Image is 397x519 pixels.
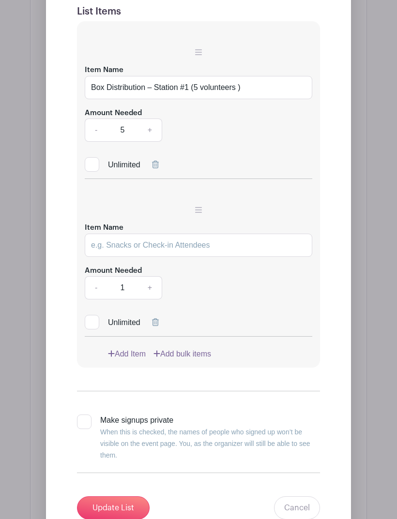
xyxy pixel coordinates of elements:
label: Amount Needed [85,108,142,119]
input: e.g. Snacks or Check-in Attendees [85,76,312,99]
div: Make signups private [100,415,320,461]
label: Item Name [85,65,123,76]
a: - [85,276,107,299]
span: Unlimited [108,318,140,326]
small: When this is checked, the names of people who signed up won’t be visible on the event page. You, ... [100,428,310,459]
h5: List Items [77,6,320,17]
a: - [85,119,107,142]
a: + [138,276,162,299]
label: Amount Needed [85,266,142,277]
a: Add Item [108,348,146,360]
span: Unlimited [108,161,140,169]
input: e.g. Snacks or Check-in Attendees [85,234,312,257]
a: + [138,119,162,142]
label: Item Name [85,222,123,234]
a: Add bulk items [153,348,211,360]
